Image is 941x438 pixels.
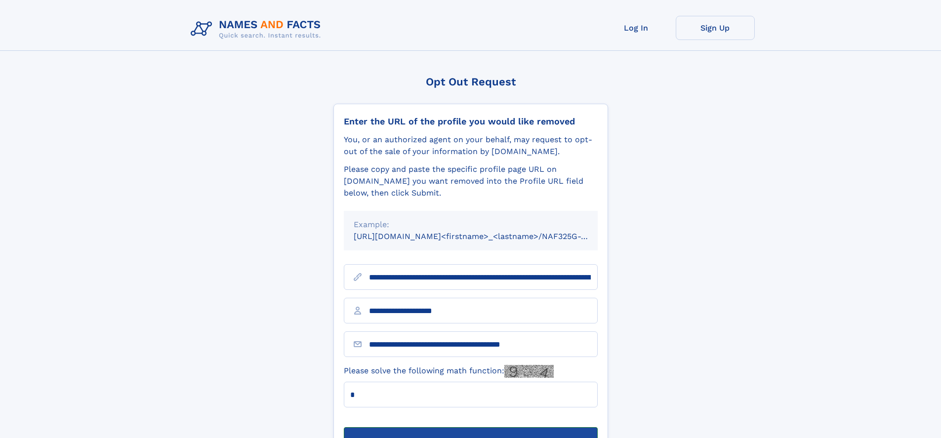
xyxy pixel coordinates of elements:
[344,116,598,127] div: Enter the URL of the profile you would like removed
[597,16,676,40] a: Log In
[354,232,616,241] small: [URL][DOMAIN_NAME]<firstname>_<lastname>/NAF325G-xxxxxxxx
[344,365,554,378] label: Please solve the following math function:
[344,134,598,158] div: You, or an authorized agent on your behalf, may request to opt-out of the sale of your informatio...
[187,16,329,42] img: Logo Names and Facts
[333,76,608,88] div: Opt Out Request
[676,16,755,40] a: Sign Up
[344,163,598,199] div: Please copy and paste the specific profile page URL on [DOMAIN_NAME] you want removed into the Pr...
[354,219,588,231] div: Example:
